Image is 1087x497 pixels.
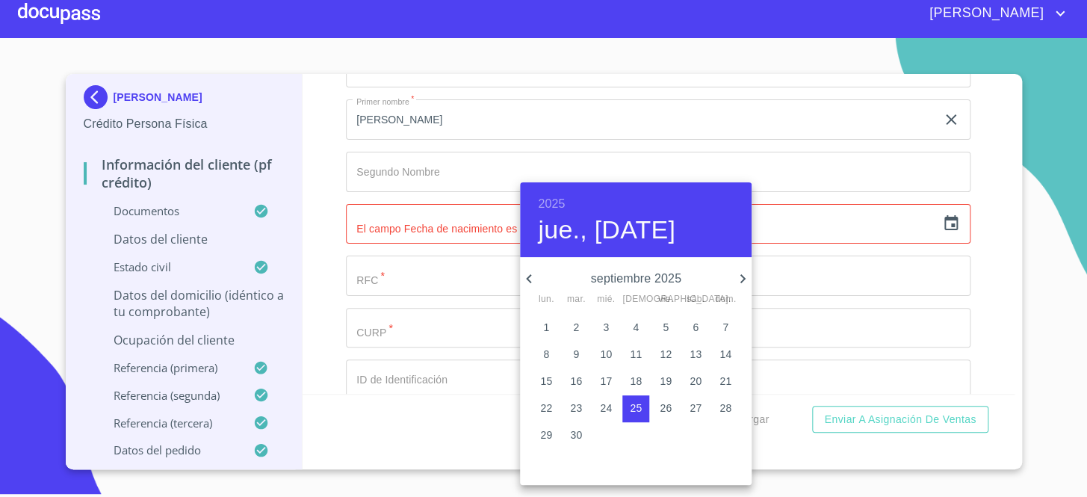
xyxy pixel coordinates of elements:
[712,395,739,422] button: 28
[563,395,589,422] button: 23
[592,292,619,307] span: mié.
[570,401,582,416] p: 23
[690,374,702,389] p: 20
[712,292,739,307] span: dom.
[633,320,639,335] p: 4
[682,368,709,395] button: 20
[573,347,579,362] p: 9
[719,347,731,362] p: 14
[719,401,731,416] p: 28
[592,395,619,422] button: 24
[630,401,642,416] p: 25
[622,368,649,395] button: 18
[533,422,560,449] button: 29
[533,368,560,395] button: 15
[682,342,709,368] button: 13
[570,427,582,442] p: 30
[712,315,739,342] button: 7
[592,342,619,368] button: 10
[540,374,552,389] p: 15
[592,368,619,395] button: 17
[533,395,560,422] button: 22
[563,292,589,307] span: mar.
[652,368,679,395] button: 19
[622,395,649,422] button: 25
[622,292,649,307] span: [DEMOGRAPHIC_DATA].
[663,320,669,335] p: 5
[600,374,612,389] p: 17
[690,401,702,416] p: 27
[538,214,675,246] button: jue., [DATE]
[682,395,709,422] button: 27
[600,401,612,416] p: 24
[563,315,589,342] button: 2
[603,320,609,335] p: 3
[630,347,642,362] p: 11
[682,315,709,342] button: 6
[652,315,679,342] button: 5
[600,347,612,362] p: 10
[682,292,709,307] span: sáb.
[533,292,560,307] span: lun.
[652,292,679,307] span: vie.
[563,368,589,395] button: 16
[690,347,702,362] p: 13
[592,315,619,342] button: 3
[693,320,699,335] p: 6
[652,395,679,422] button: 26
[563,342,589,368] button: 9
[722,320,728,335] p: 7
[712,368,739,395] button: 21
[543,347,549,362] p: 8
[540,401,552,416] p: 22
[538,194,565,214] button: 2025
[660,347,672,362] p: 12
[660,374,672,389] p: 19
[719,374,731,389] p: 21
[630,374,642,389] p: 18
[540,427,552,442] p: 29
[660,401,672,416] p: 26
[543,320,549,335] p: 1
[652,342,679,368] button: 12
[712,342,739,368] button: 14
[570,374,582,389] p: 16
[533,342,560,368] button: 8
[573,320,579,335] p: 2
[533,315,560,342] button: 1
[622,315,649,342] button: 4
[538,270,734,288] p: septiembre 2025
[622,342,649,368] button: 11
[563,422,589,449] button: 30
